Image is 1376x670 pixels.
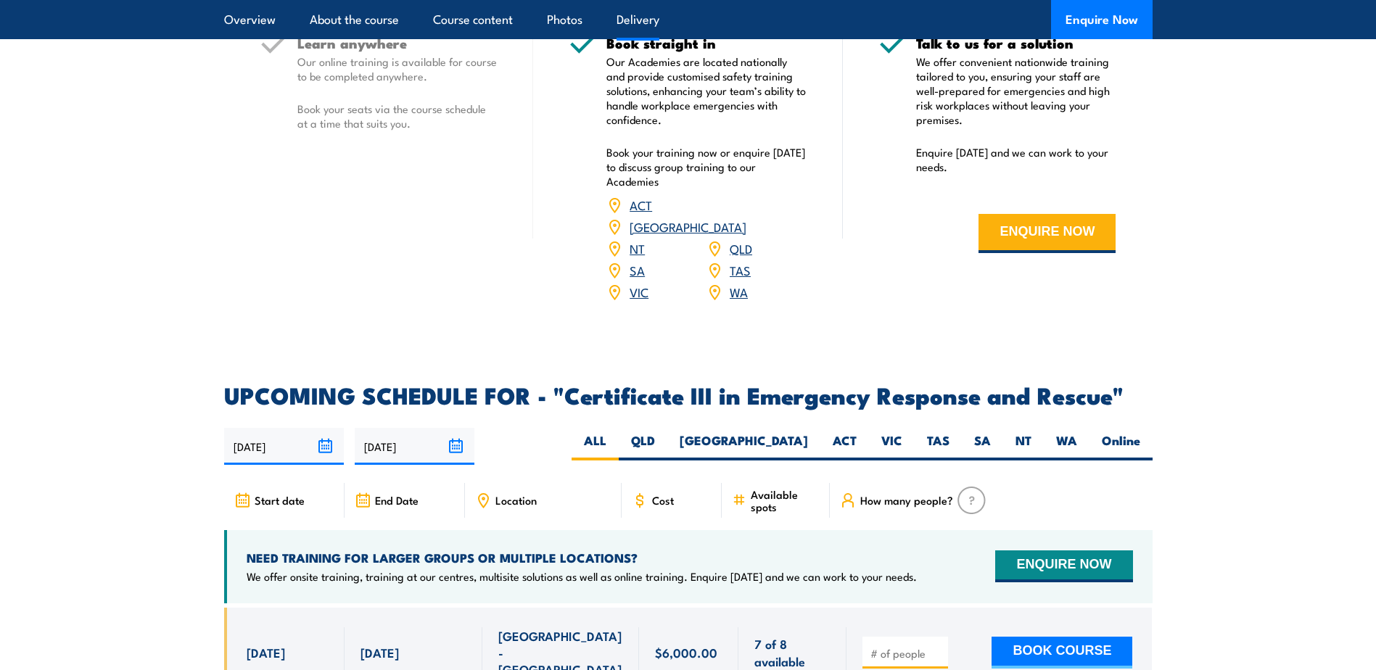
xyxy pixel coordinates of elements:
a: QLD [730,239,752,257]
span: End Date [375,494,419,506]
span: Location [495,494,537,506]
a: ACT [630,196,652,213]
span: Cost [652,494,674,506]
span: [DATE] [247,644,285,661]
label: NT [1003,432,1044,460]
p: Book your seats via the course schedule at a time that suits you. [297,102,498,131]
label: QLD [619,432,667,460]
label: ACT [820,432,869,460]
h5: Book straight in [606,36,807,50]
a: TAS [730,261,751,278]
a: [GEOGRAPHIC_DATA] [630,218,746,235]
a: VIC [630,283,648,300]
span: How many people? [860,494,953,506]
label: [GEOGRAPHIC_DATA] [667,432,820,460]
h4: NEED TRAINING FOR LARGER GROUPS OR MULTIPLE LOCATIONS? [247,550,917,566]
input: To date [355,428,474,465]
a: NT [630,239,645,257]
label: SA [962,432,1003,460]
label: WA [1044,432,1089,460]
span: Available spots [751,488,820,513]
input: From date [224,428,344,465]
button: ENQUIRE NOW [995,550,1132,582]
span: 7 of 8 available [754,635,831,669]
span: $6,000.00 [655,644,717,661]
label: VIC [869,432,915,460]
p: We offer onsite training, training at our centres, multisite solutions as well as online training... [247,569,917,584]
label: TAS [915,432,962,460]
h2: UPCOMING SCHEDULE FOR - "Certificate III in Emergency Response and Rescue" [224,384,1153,405]
p: Book your training now or enquire [DATE] to discuss group training to our Academies [606,145,807,189]
p: Our online training is available for course to be completed anywhere. [297,54,498,83]
h5: Learn anywhere [297,36,498,50]
h5: Talk to us for a solution [916,36,1116,50]
span: Start date [255,494,305,506]
span: [DATE] [361,644,399,661]
p: Our Academies are located nationally and provide customised safety training solutions, enhancing ... [606,54,807,127]
button: BOOK COURSE [992,637,1132,669]
a: SA [630,261,645,278]
p: We offer convenient nationwide training tailored to you, ensuring your staff are well-prepared fo... [916,54,1116,127]
p: Enquire [DATE] and we can work to your needs. [916,145,1116,174]
button: ENQUIRE NOW [979,214,1116,253]
a: WA [730,283,748,300]
input: # of people [870,646,943,661]
label: ALL [572,432,619,460]
label: Online [1089,432,1153,460]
